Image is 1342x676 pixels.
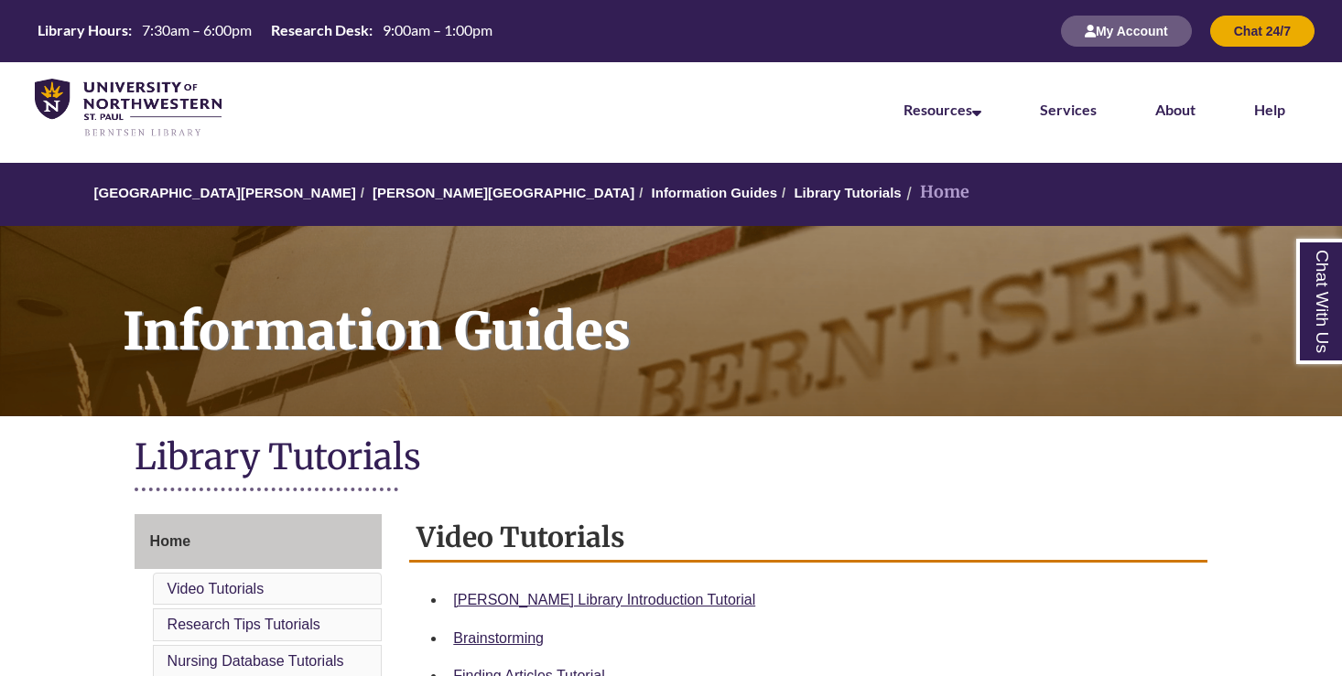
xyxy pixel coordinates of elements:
button: Chat 24/7 [1210,16,1315,47]
a: [PERSON_NAME][GEOGRAPHIC_DATA] [373,185,634,200]
a: [GEOGRAPHIC_DATA][PERSON_NAME] [94,185,356,200]
button: My Account [1061,16,1192,47]
a: Chat 24/7 [1210,23,1315,38]
a: Research Tips Tutorials [168,617,320,632]
h1: Information Guides [103,226,1342,392]
li: Home [902,179,969,206]
a: [PERSON_NAME] Library Introduction Tutorial [453,592,755,607]
span: Home [150,533,190,549]
h1: Library Tutorials [135,435,1208,483]
th: Library Hours: [30,20,135,40]
a: Nursing Database Tutorials [168,653,344,669]
img: UNWSP Library Logo [35,79,222,138]
a: Information Guides [652,185,778,200]
a: Home [135,514,383,569]
a: Library Tutorials [794,185,901,200]
a: Services [1040,101,1097,118]
th: Research Desk: [264,20,375,40]
a: Hours Today [30,20,500,42]
table: Hours Today [30,20,500,40]
a: About [1155,101,1196,118]
span: 9:00am – 1:00pm [383,21,492,38]
span: 7:30am – 6:00pm [142,21,252,38]
a: Help [1254,101,1285,118]
a: Video Tutorials [168,581,265,596]
a: My Account [1061,23,1192,38]
a: Resources [904,101,981,118]
a: Brainstorming [453,630,544,646]
h2: Video Tutorials [409,514,1207,563]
